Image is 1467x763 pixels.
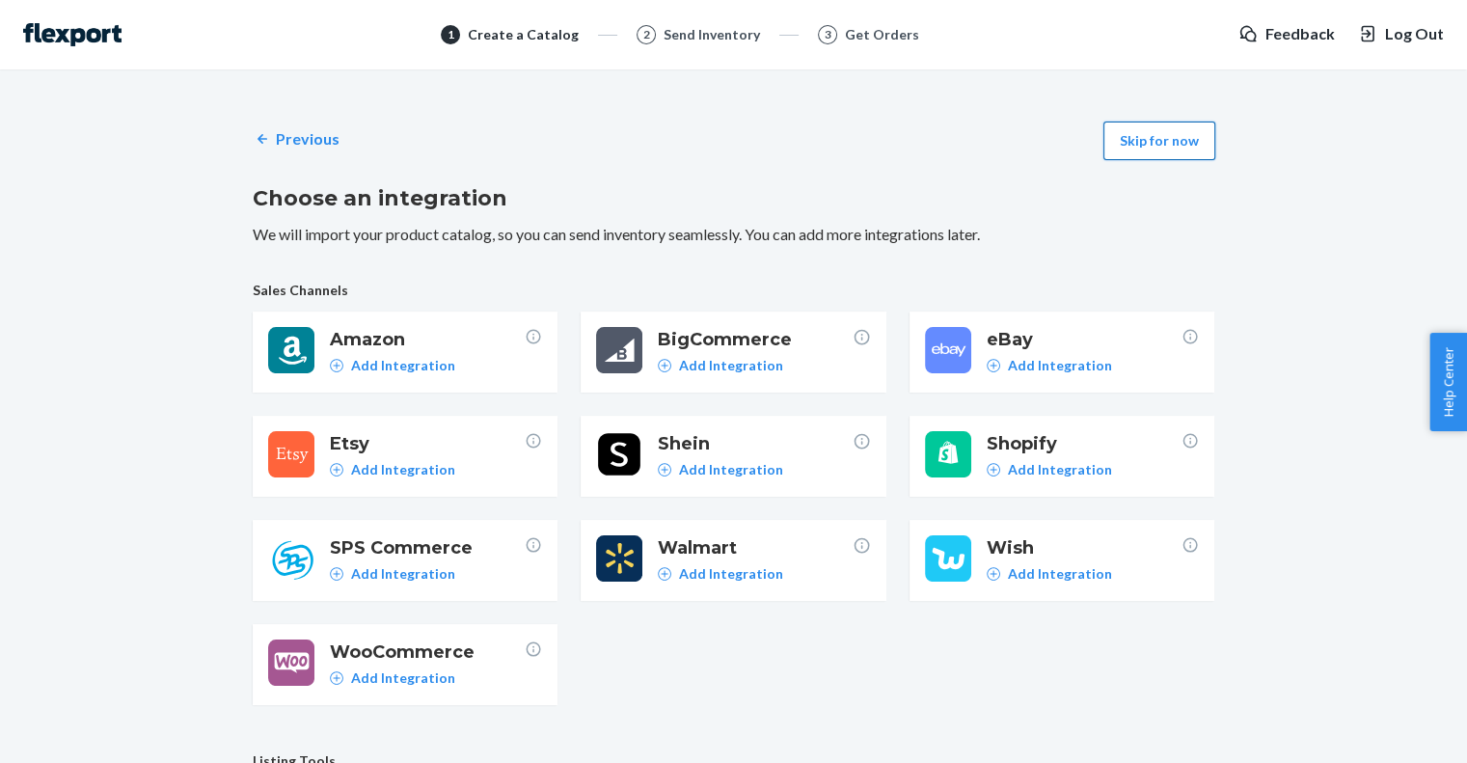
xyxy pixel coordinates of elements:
[658,327,853,352] span: BigCommerce
[330,564,455,584] a: Add Integration
[987,564,1112,584] a: Add Integration
[351,356,455,375] p: Add Integration
[330,640,525,665] span: WooCommerce
[468,25,579,44] div: Create a Catalog
[1358,23,1444,45] button: Log Out
[658,431,853,456] span: Shein
[351,460,455,479] p: Add Integration
[1008,356,1112,375] p: Add Integration
[1238,23,1335,45] a: Feedback
[330,535,525,560] span: SPS Commerce
[845,25,919,44] div: Get Orders
[679,460,783,479] p: Add Integration
[658,356,783,375] a: Add Integration
[987,356,1112,375] a: Add Integration
[1265,23,1335,45] span: Feedback
[658,460,783,479] a: Add Integration
[330,327,525,352] span: Amazon
[330,431,525,456] span: Etsy
[987,460,1112,479] a: Add Integration
[679,356,783,375] p: Add Integration
[1429,333,1467,431] button: Help Center
[987,535,1182,560] span: Wish
[330,356,455,375] a: Add Integration
[23,23,122,46] img: Flexport logo
[1008,564,1112,584] p: Add Integration
[1385,23,1444,45] span: Log Out
[664,25,760,44] div: Send Inventory
[658,535,853,560] span: Walmart
[679,564,783,584] p: Add Integration
[643,26,650,42] span: 2
[253,128,340,150] a: Previous
[330,668,455,688] a: Add Integration
[330,460,455,479] a: Add Integration
[1008,460,1112,479] p: Add Integration
[253,281,1215,300] span: Sales Channels
[658,564,783,584] a: Add Integration
[987,431,1182,456] span: Shopify
[253,224,1215,246] p: We will import your product catalog, so you can send inventory seamlessly. You can add more integ...
[253,183,1215,214] h2: Choose an integration
[448,26,454,42] span: 1
[351,668,455,688] p: Add Integration
[825,26,831,42] span: 3
[276,128,340,150] p: Previous
[351,564,455,584] p: Add Integration
[987,327,1182,352] span: eBay
[1103,122,1215,160] button: Skip for now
